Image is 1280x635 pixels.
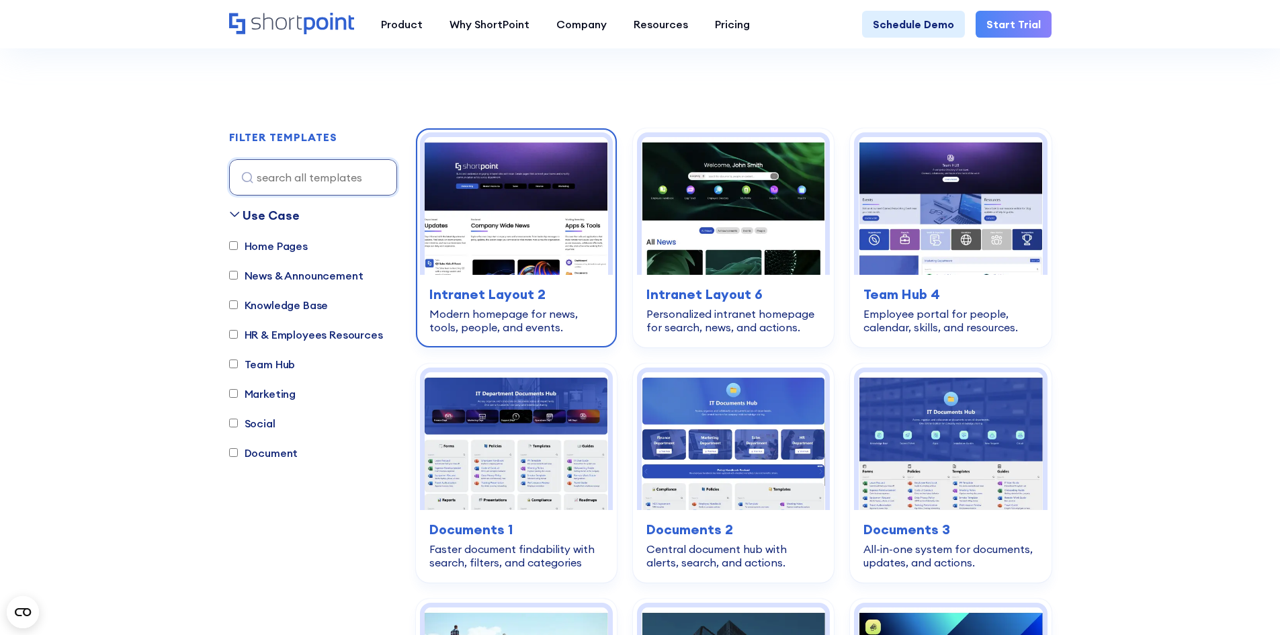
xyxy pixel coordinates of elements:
[229,238,308,254] label: Home Pages
[863,542,1037,569] div: All-in-one system for documents, updates, and actions.
[229,415,275,431] label: Social
[633,128,834,347] a: Intranet Layout 6 – SharePoint Homepage Design: Personalized intranet homepage for search, news, ...
[850,128,1051,347] a: Team Hub 4 – SharePoint Employee Portal Template: Employee portal for people, calendar, skills, a...
[229,419,238,427] input: Social
[229,386,296,402] label: Marketing
[701,11,763,38] a: Pricing
[229,241,238,250] input: Home Pages
[429,307,603,334] div: Modern homepage for news, tools, people, and events.
[1213,570,1280,635] iframe: Chat Widget
[543,11,620,38] a: Company
[229,159,397,196] input: search all templates
[976,11,1052,38] a: Start Trial
[863,284,1037,304] h3: Team Hub 4
[229,300,238,309] input: Knowledge Base
[229,359,238,368] input: Team Hub
[633,364,834,583] a: Documents 2 – Document Management Template: Central document hub with alerts, search, and actions...
[556,16,607,32] div: Company
[416,128,617,347] a: Intranet Layout 2 – SharePoint Homepage Design: Modern homepage for news, tools, people, and even...
[646,519,820,540] h3: Documents 2
[429,519,603,540] h3: Documents 1
[416,364,617,583] a: Documents 1 – SharePoint Document Library Template: Faster document findability with search, filt...
[425,137,608,275] img: Intranet Layout 2 – SharePoint Homepage Design: Modern homepage for news, tools, people, and events.
[863,519,1037,540] h3: Documents 3
[436,11,543,38] a: Why ShortPoint
[229,297,329,313] label: Knowledge Base
[7,596,39,628] button: Open CMP widget
[229,445,298,461] label: Document
[646,284,820,304] h3: Intranet Layout 6
[634,16,688,32] div: Resources
[229,356,296,372] label: Team Hub
[243,206,300,224] div: Use Case
[368,11,436,38] a: Product
[642,372,825,510] img: Documents 2 – Document Management Template: Central document hub with alerts, search, and actions.
[429,542,603,569] div: Faster document findability with search, filters, and categories
[381,16,423,32] div: Product
[229,267,364,284] label: News & Announcement
[229,132,337,142] div: FILTER TEMPLATES
[429,284,603,304] h3: Intranet Layout 2
[425,372,608,510] img: Documents 1 – SharePoint Document Library Template: Faster document findability with search, filt...
[715,16,750,32] div: Pricing
[859,137,1042,275] img: Team Hub 4 – SharePoint Employee Portal Template: Employee portal for people, calendar, skills, a...
[646,542,820,569] div: Central document hub with alerts, search, and actions.
[229,330,238,339] input: HR & Employees Resources
[646,307,820,334] div: Personalized intranet homepage for search, news, and actions.
[229,448,238,457] input: Document
[229,271,238,280] input: News & Announcement
[863,307,1037,334] div: Employee portal for people, calendar, skills, and resources.
[229,389,238,398] input: Marketing
[229,13,354,36] a: Home
[620,11,701,38] a: Resources
[862,11,965,38] a: Schedule Demo
[859,372,1042,510] img: Documents 3 – Document Management System Template: All-in-one system for documents, updates, and ...
[850,364,1051,583] a: Documents 3 – Document Management System Template: All-in-one system for documents, updates, and ...
[642,137,825,275] img: Intranet Layout 6 – SharePoint Homepage Design: Personalized intranet homepage for search, news, ...
[450,16,529,32] div: Why ShortPoint
[229,327,383,343] label: HR & Employees Resources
